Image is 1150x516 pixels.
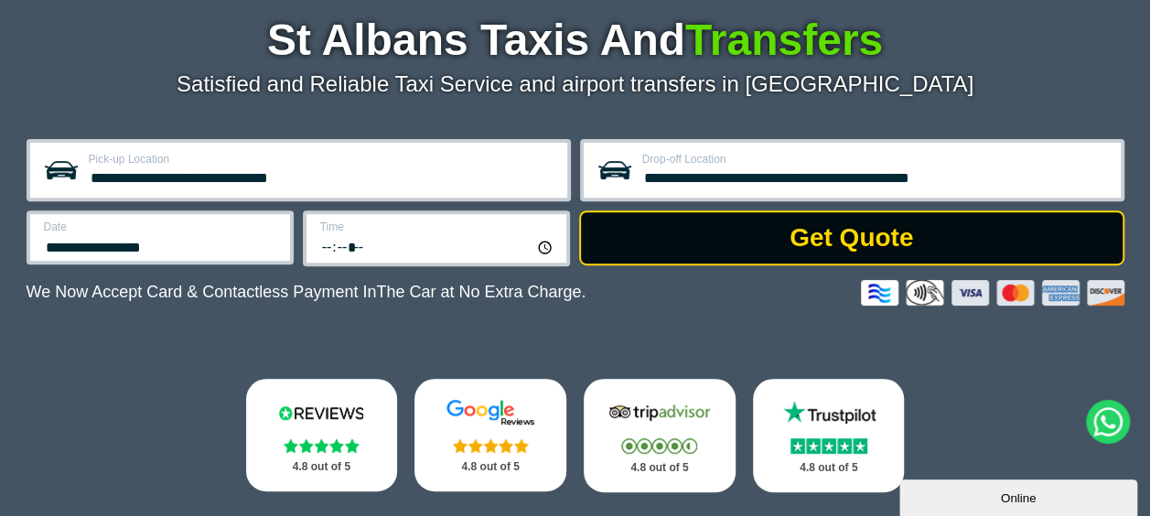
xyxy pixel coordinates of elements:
[246,379,398,491] a: Reviews.io Stars 4.8 out of 5
[44,221,279,232] label: Date
[435,399,545,426] img: Google
[861,280,1124,306] img: Credit And Debit Cards
[320,221,555,232] label: Time
[642,154,1110,165] label: Drop-off Location
[414,379,566,491] a: Google Stars 4.8 out of 5
[753,379,905,492] a: Trustpilot Stars 4.8 out of 5
[899,476,1141,516] iframe: chat widget
[27,283,586,302] p: We Now Accept Card & Contactless Payment In
[376,283,586,301] span: The Car at No Extra Charge.
[435,456,546,478] p: 4.8 out of 5
[621,438,697,454] img: Stars
[604,457,715,479] p: 4.8 out of 5
[579,210,1124,265] button: Get Quote
[774,399,884,426] img: Trustpilot
[284,438,360,453] img: Stars
[605,399,715,426] img: Tripadvisor
[584,379,736,492] a: Tripadvisor Stars 4.8 out of 5
[685,16,883,64] span: Transfers
[773,457,885,479] p: 4.8 out of 5
[266,456,378,478] p: 4.8 out of 5
[27,71,1124,97] p: Satisfied and Reliable Taxi Service and airport transfers in [GEOGRAPHIC_DATA]
[453,438,529,453] img: Stars
[790,438,867,454] img: Stars
[27,18,1124,62] h1: St Albans Taxis And
[266,399,376,426] img: Reviews.io
[89,154,556,165] label: Pick-up Location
